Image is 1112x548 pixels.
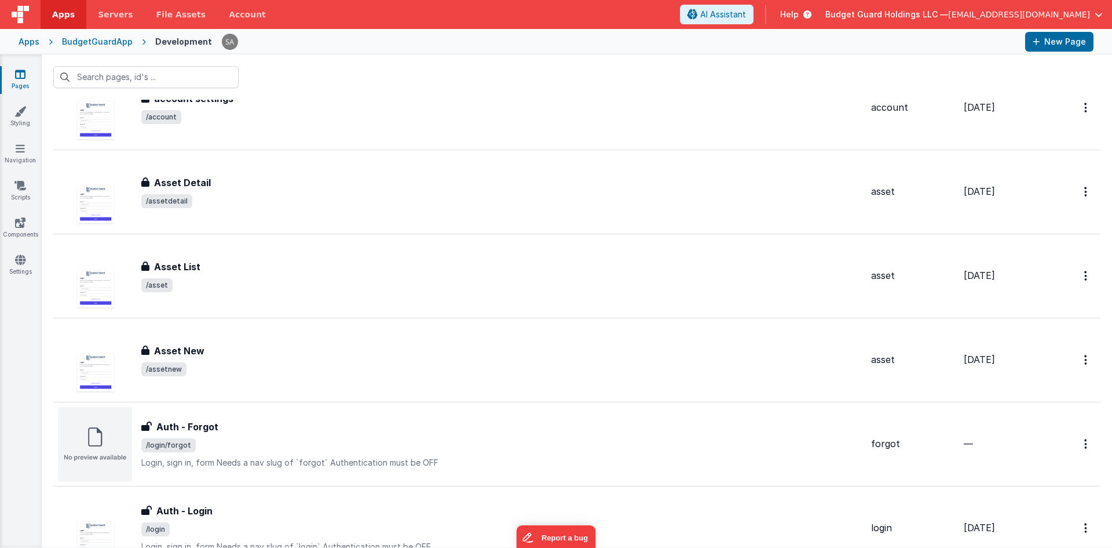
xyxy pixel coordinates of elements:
h3: Asset New [154,344,204,358]
span: /login [141,522,170,536]
button: Options [1077,264,1096,288]
button: Budget Guard Holdings LLC — [EMAIL_ADDRESS][DOMAIN_NAME] [825,9,1103,20]
h3: Asset Detail [154,176,211,190]
span: /assetnew [141,362,186,376]
div: asset [871,269,954,282]
div: login [871,521,954,535]
div: asset [871,185,954,198]
span: [DATE] [964,354,995,365]
div: asset [871,353,954,366]
span: [DATE] [964,101,995,113]
span: /account [141,110,181,124]
span: /asset [141,278,173,292]
div: Apps [19,36,39,48]
span: [DATE] [964,270,995,281]
div: Development [155,36,212,48]
button: Options [1077,348,1096,372]
img: 79293985458095ca2ac202dc7eb50dda [222,34,238,50]
span: Servers [98,9,133,20]
div: forgot [871,437,954,451]
input: Search pages, id's ... [53,66,239,88]
span: Apps [52,9,75,20]
button: Options [1077,180,1096,204]
span: [DATE] [964,186,995,197]
span: /assetdetail [141,194,192,208]
span: AI Assistant [700,9,746,20]
p: Login, sign in, form Needs a nav slug of `forgot` Authentication must be OFF [141,457,862,469]
span: Budget Guard Holdings LLC — [825,9,948,20]
h3: Auth - Forgot [156,420,218,434]
span: /login/forgot [141,438,196,452]
button: New Page [1025,32,1093,52]
span: [DATE] [964,522,995,534]
button: Options [1077,516,1096,540]
h3: Auth - Login [156,504,213,518]
button: Options [1077,96,1096,119]
span: Help [780,9,799,20]
span: [EMAIL_ADDRESS][DOMAIN_NAME] [948,9,1090,20]
button: AI Assistant [680,5,753,24]
button: Options [1077,432,1096,456]
span: File Assets [156,9,206,20]
div: BudgetGuardApp [62,36,133,48]
h3: Asset List [154,260,200,274]
span: — [964,438,973,449]
div: account [871,101,954,114]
